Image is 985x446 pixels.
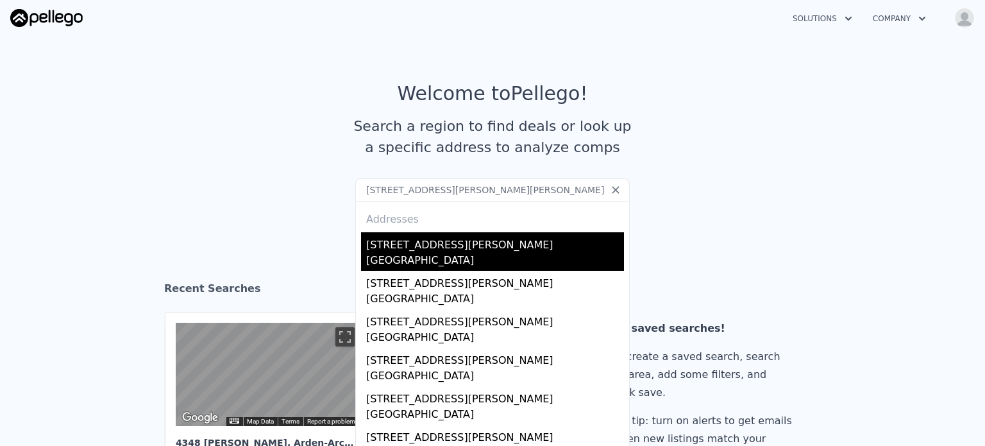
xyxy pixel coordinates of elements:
[179,409,221,426] a: Open this area in Google Maps (opens a new window)
[282,418,299,425] a: Terms
[366,348,624,368] div: [STREET_ADDRESS][PERSON_NAME]
[355,178,630,202] input: Search an address or region...
[335,327,355,347] button: Toggle fullscreen view
[954,8,975,28] img: avatar
[10,9,83,27] img: Pellego
[349,116,636,158] div: Search a region to find deals or look up a specific address to analyze comps
[176,323,359,426] div: Street View
[366,253,624,271] div: [GEOGRAPHIC_DATA]
[366,407,624,425] div: [GEOGRAPHIC_DATA]
[782,7,863,30] button: Solutions
[398,82,588,105] div: Welcome to Pellego !
[366,291,624,309] div: [GEOGRAPHIC_DATA]
[366,368,624,386] div: [GEOGRAPHIC_DATA]
[612,348,797,402] div: To create a saved search, search an area, add some filters, and click save.
[366,232,624,253] div: [STREET_ADDRESS][PERSON_NAME]
[230,418,239,424] button: Keyboard shortcuts
[164,271,821,312] div: Recent Searches
[366,425,624,445] div: [STREET_ADDRESS][PERSON_NAME]
[307,418,355,425] a: Report a problem
[179,409,221,426] img: Google
[361,202,624,232] div: Addresses
[366,386,624,407] div: [STREET_ADDRESS][PERSON_NAME]
[366,330,624,348] div: [GEOGRAPHIC_DATA]
[247,417,274,426] button: Map Data
[612,320,797,338] div: No saved searches!
[176,323,359,426] div: Map
[863,7,936,30] button: Company
[366,271,624,291] div: [STREET_ADDRESS][PERSON_NAME]
[366,309,624,330] div: [STREET_ADDRESS][PERSON_NAME]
